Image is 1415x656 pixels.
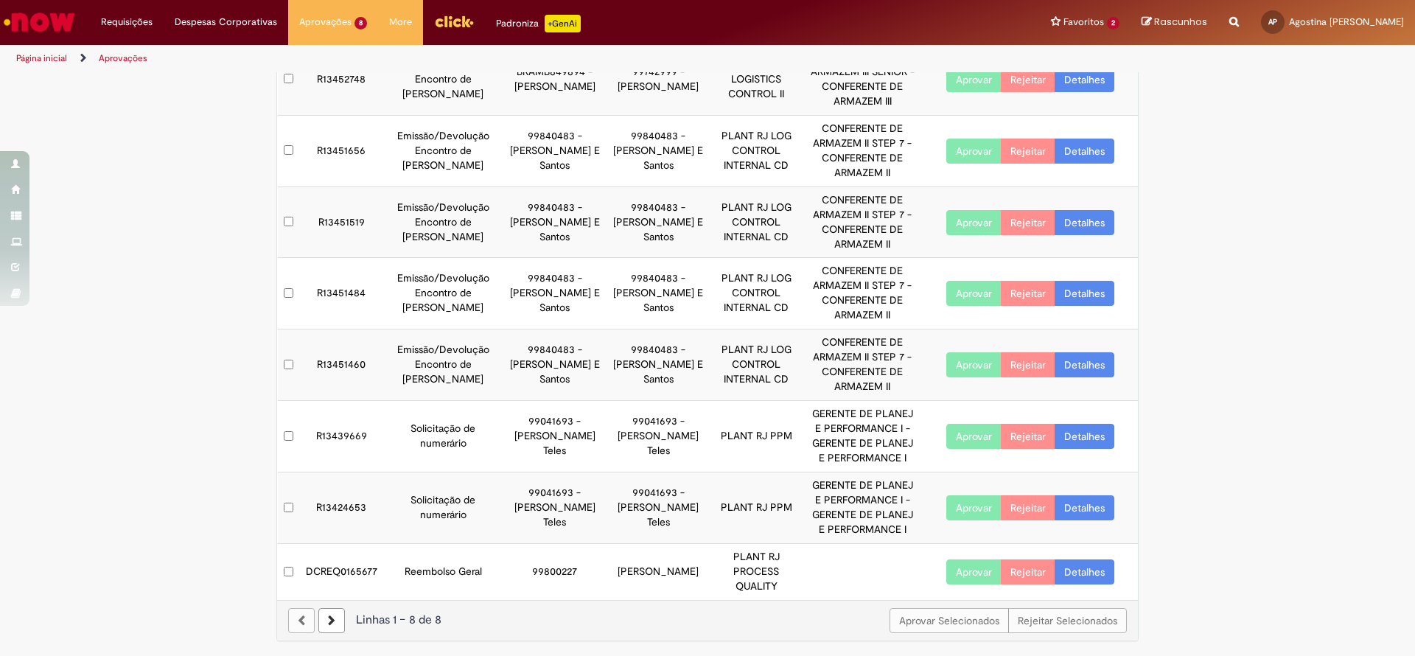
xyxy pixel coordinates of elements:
[710,43,803,115] td: PLANT RJ LOGISTICS CONTROL II
[503,544,607,600] td: 99800227
[946,559,1002,585] button: Aprovar
[803,472,923,544] td: GERENTE DE PLANEJ E PERFORMANCE I - GERENTE DE PLANEJ E PERFORMANCE I
[496,15,581,32] div: Padroniza
[1055,210,1114,235] a: Detalhes
[383,544,503,600] td: Reembolso Geral
[710,186,803,258] td: PLANT RJ LOG CONTROL INTERNAL CD
[383,401,503,472] td: Solicitação de numerário
[503,329,607,401] td: 99840483 - [PERSON_NAME] E Santos
[1055,559,1114,585] a: Detalhes
[803,43,923,115] td: CONFERENTE DE ARMAZEM III SENIOR - CONFERENTE DE ARMAZEM III
[1055,139,1114,164] a: Detalhes
[946,139,1002,164] button: Aprovar
[803,186,923,258] td: CONFERENTE DE ARMAZEM II STEP 7 - CONFERENTE DE ARMAZEM II
[710,544,803,600] td: PLANT RJ PROCESS QUALITY
[803,401,923,472] td: GERENTE DE PLANEJ E PERFORMANCE I - GERENTE DE PLANEJ E PERFORMANCE I
[1055,495,1114,520] a: Detalhes
[607,401,710,472] td: 99041693 - [PERSON_NAME] Teles
[946,352,1002,377] button: Aprovar
[383,43,503,115] td: Emissão/Devolução Encontro de [PERSON_NAME]
[946,424,1002,449] button: Aprovar
[1001,67,1055,92] button: Rejeitar
[503,186,607,258] td: 99840483 - [PERSON_NAME] E Santos
[299,15,352,29] span: Aprovações
[300,472,383,544] td: R13424653
[288,612,1127,629] div: Linhas 1 − 8 de 8
[1107,17,1119,29] span: 2
[383,115,503,186] td: Emissão/Devolução Encontro de [PERSON_NAME]
[607,472,710,544] td: 99041693 - [PERSON_NAME] Teles
[946,495,1002,520] button: Aprovar
[300,329,383,401] td: R13451460
[1154,15,1207,29] span: Rascunhos
[503,115,607,186] td: 99840483 - [PERSON_NAME] E Santos
[803,258,923,329] td: CONFERENTE DE ARMAZEM II STEP 7 - CONFERENTE DE ARMAZEM II
[946,281,1002,306] button: Aprovar
[354,17,367,29] span: 8
[710,258,803,329] td: PLANT RJ LOG CONTROL INTERNAL CD
[1055,424,1114,449] a: Detalhes
[383,472,503,544] td: Solicitação de numerário
[1142,15,1207,29] a: Rascunhos
[607,186,710,258] td: 99840483 - [PERSON_NAME] E Santos
[1063,15,1104,29] span: Favoritos
[1001,559,1055,585] button: Rejeitar
[803,115,923,186] td: CONFERENTE DE ARMAZEM II STEP 7 - CONFERENTE DE ARMAZEM II
[1055,281,1114,306] a: Detalhes
[607,544,710,600] td: [PERSON_NAME]
[503,472,607,544] td: 99041693 - [PERSON_NAME] Teles
[607,329,710,401] td: 99840483 - [PERSON_NAME] E Santos
[434,10,474,32] img: click_logo_yellow_360x200.png
[300,544,383,600] td: DCREQ0165677
[710,401,803,472] td: PLANT RJ PPM
[300,115,383,186] td: R13451656
[503,258,607,329] td: 99840483 - [PERSON_NAME] E Santos
[607,258,710,329] td: 99840483 - [PERSON_NAME] E Santos
[99,52,147,64] a: Aprovações
[11,45,932,72] ul: Trilhas de página
[383,329,503,401] td: Emissão/Devolução Encontro de [PERSON_NAME]
[300,186,383,258] td: R13451519
[503,401,607,472] td: 99041693 - [PERSON_NAME] Teles
[946,210,1002,235] button: Aprovar
[383,186,503,258] td: Emissão/Devolução Encontro de [PERSON_NAME]
[1001,210,1055,235] button: Rejeitar
[1001,139,1055,164] button: Rejeitar
[1001,495,1055,520] button: Rejeitar
[607,43,710,115] td: 99742999 - [PERSON_NAME]
[300,258,383,329] td: R13451484
[300,43,383,115] td: R13452748
[710,472,803,544] td: PLANT RJ PPM
[545,15,581,32] p: +GenAi
[710,115,803,186] td: PLANT RJ LOG CONTROL INTERNAL CD
[1289,15,1404,28] span: Agostina [PERSON_NAME]
[1268,17,1277,27] span: AP
[1001,352,1055,377] button: Rejeitar
[1001,281,1055,306] button: Rejeitar
[607,115,710,186] td: 99840483 - [PERSON_NAME] E Santos
[803,329,923,401] td: CONFERENTE DE ARMAZEM II STEP 7 - CONFERENTE DE ARMAZEM II
[1,7,77,37] img: ServiceNow
[503,43,607,115] td: BRAMB849894 - [PERSON_NAME]
[1055,352,1114,377] a: Detalhes
[389,15,412,29] span: More
[175,15,277,29] span: Despesas Corporativas
[1055,67,1114,92] a: Detalhes
[383,258,503,329] td: Emissão/Devolução Encontro de [PERSON_NAME]
[300,401,383,472] td: R13439669
[1001,424,1055,449] button: Rejeitar
[101,15,153,29] span: Requisições
[710,329,803,401] td: PLANT RJ LOG CONTROL INTERNAL CD
[946,67,1002,92] button: Aprovar
[16,52,67,64] a: Página inicial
